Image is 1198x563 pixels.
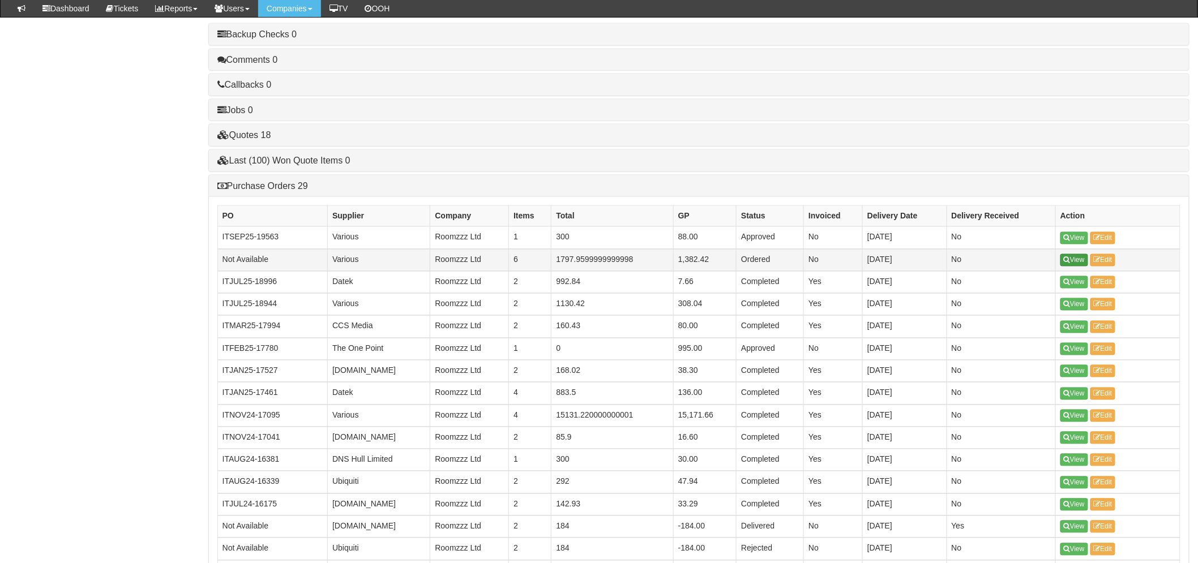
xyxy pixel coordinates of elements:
[947,538,1055,560] td: No
[1090,521,1116,533] a: Edit
[947,516,1055,538] td: Yes
[863,383,947,405] td: [DATE]
[863,294,947,316] td: [DATE]
[509,294,551,316] td: 2
[1060,521,1088,533] a: View
[1090,476,1116,489] a: Edit
[1090,432,1116,444] a: Edit
[737,449,804,471] td: Completed
[217,316,328,338] td: ITMAR25-17994
[551,206,673,227] th: Total
[947,405,1055,427] td: No
[737,405,804,427] td: Completed
[509,316,551,338] td: 2
[217,471,328,493] td: ITAUG24-16339
[217,156,350,165] a: Last (100) Won Quote Items 0
[1060,365,1088,377] a: View
[673,471,736,493] td: 47.94
[328,516,430,538] td: [DOMAIN_NAME]
[509,538,551,560] td: 2
[551,360,673,383] td: 168.02
[551,383,673,405] td: 883.5
[947,427,1055,449] td: No
[430,360,509,383] td: Roomzzz Ltd
[1090,232,1116,244] a: Edit
[673,493,736,515] td: 33.29
[737,227,804,249] td: Approved
[328,493,430,515] td: [DOMAIN_NAME]
[1060,476,1088,489] a: View
[430,449,509,471] td: Roomzzz Ltd
[509,471,551,493] td: 2
[430,471,509,493] td: Roomzzz Ltd
[430,405,509,427] td: Roomzzz Ltd
[551,271,673,293] td: 992.84
[947,338,1055,360] td: No
[947,294,1055,316] td: No
[673,360,736,383] td: 38.30
[430,249,509,271] td: Roomzzz Ltd
[217,338,328,360] td: ITFEB25-17780
[509,206,551,227] th: Items
[217,360,328,383] td: ITJAN25-17527
[673,516,736,538] td: -184.00
[947,449,1055,471] td: No
[1060,298,1088,311] a: View
[328,316,430,338] td: CCS Media
[804,516,863,538] td: No
[1090,321,1116,333] a: Edit
[1090,498,1116,511] a: Edit
[863,516,947,538] td: [DATE]
[551,227,673,249] td: 300
[804,249,863,271] td: No
[430,206,509,227] th: Company
[217,516,328,538] td: Not Available
[1060,321,1088,333] a: View
[737,493,804,515] td: Completed
[328,338,430,360] td: The One Point
[509,227,551,249] td: 1
[947,206,1055,227] th: Delivery Received
[328,360,430,383] td: [DOMAIN_NAME]
[804,206,863,227] th: Invoiced
[430,383,509,405] td: Roomzzz Ltd
[217,538,328,560] td: Not Available
[673,227,736,249] td: 88.00
[863,471,947,493] td: [DATE]
[673,206,736,227] th: GP
[804,493,863,515] td: Yes
[217,206,328,227] th: PO
[673,338,736,360] td: 995.00
[1090,410,1116,422] a: Edit
[551,249,673,271] td: 1797.9599999999998
[217,227,328,249] td: ITSEP25-19563
[1060,410,1088,422] a: View
[863,271,947,293] td: [DATE]
[1060,454,1088,466] a: View
[804,471,863,493] td: Yes
[217,29,297,39] a: Backup Checks 0
[863,316,947,338] td: [DATE]
[551,338,673,360] td: 0
[430,538,509,560] td: Roomzzz Ltd
[804,449,863,471] td: Yes
[1060,254,1088,267] a: View
[217,105,253,115] a: Jobs 0
[673,383,736,405] td: 136.00
[804,360,863,383] td: Yes
[947,316,1055,338] td: No
[863,538,947,560] td: [DATE]
[737,538,804,560] td: Rejected
[551,449,673,471] td: 300
[328,538,430,560] td: Ubiquiti
[1090,254,1116,267] a: Edit
[551,316,673,338] td: 160.43
[509,383,551,405] td: 4
[947,493,1055,515] td: No
[947,383,1055,405] td: No
[737,471,804,493] td: Completed
[1090,343,1116,355] a: Edit
[863,360,947,383] td: [DATE]
[804,294,863,316] td: Yes
[947,271,1055,293] td: No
